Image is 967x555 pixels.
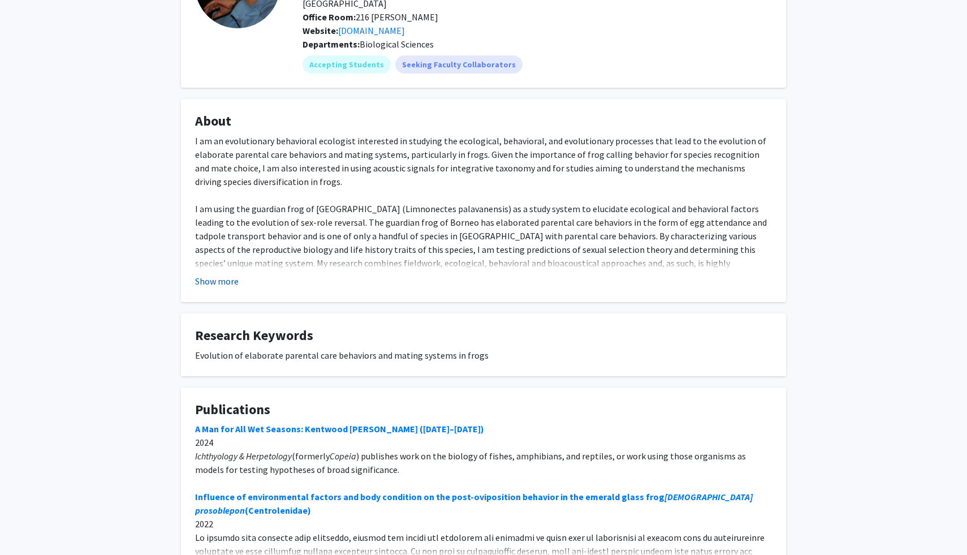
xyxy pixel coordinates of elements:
[8,504,48,547] iframe: Chat
[303,25,338,36] b: Website:
[303,38,360,50] b: Departments:
[303,55,391,74] mat-chip: Accepting Students
[303,11,438,23] span: 216 [PERSON_NAME]
[195,349,772,362] div: Evolution of elaborate parental care behaviors and mating systems in frogs
[360,38,434,50] span: Biological Sciences
[195,134,772,324] div: I am an evolutionary behavioral ecologist interested in studying the ecological, behavioral, and ...
[195,274,239,288] button: Show more
[330,450,356,462] i: Copeia
[195,402,772,418] h4: Publications
[195,113,772,130] h4: About
[303,11,356,23] b: Office Room:
[395,55,523,74] mat-chip: Seeking Faculty Collaborators
[195,328,772,344] h4: Research Keywords
[195,491,753,516] a: Influence of environmental factors and body condition on the post-oviposition behavior in the eme...
[338,25,405,36] a: Opens in a new tab
[195,423,484,434] a: A Man for All Wet Seasons: Kentwood [PERSON_NAME] ([DATE]–[DATE])
[195,450,292,462] i: Ichthyology & Herpetology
